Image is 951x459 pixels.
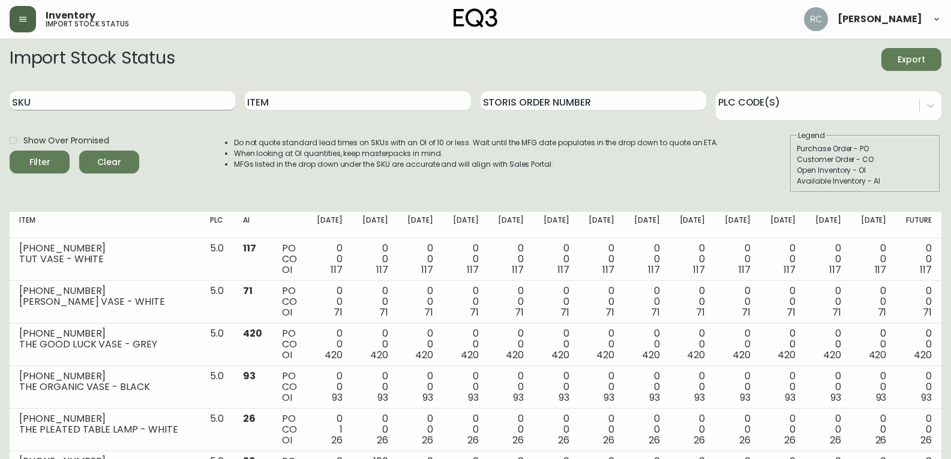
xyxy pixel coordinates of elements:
div: 0 0 [317,243,343,275]
span: 71 [832,305,841,319]
th: [DATE] [443,212,488,238]
th: [DATE] [670,212,715,238]
span: 117 [512,263,524,277]
span: 26 [377,433,388,447]
div: 0 0 [770,371,796,403]
th: Item [10,212,200,238]
span: 420 [596,348,614,362]
td: 5.0 [200,281,233,323]
span: 117 [557,263,569,277]
div: THE ORGANIC VASE - BLACK [19,382,191,392]
span: 93 [604,391,614,404]
span: 26 [467,433,479,447]
div: 0 0 [634,371,660,403]
span: 117 [693,263,705,277]
th: AI [233,212,272,238]
div: 0 0 [362,243,388,275]
div: 0 0 [362,286,388,318]
div: PO CO [282,243,298,275]
span: 71 [470,305,479,319]
div: 0 0 [498,328,524,361]
div: 0 0 [452,371,479,403]
span: Export [891,52,932,67]
div: 0 0 [905,371,932,403]
div: 0 0 [634,286,660,318]
span: 71 [605,305,614,319]
span: 26 [512,433,524,447]
div: PO CO [282,328,298,361]
li: MFGs listed in the drop down under the SKU are accurate and will align with Sales Portal. [234,159,719,170]
th: [DATE] [307,212,353,238]
span: 93 [785,391,796,404]
div: 0 0 [317,328,343,361]
span: OI [282,391,292,404]
span: 117 [648,263,660,277]
div: 0 0 [498,243,524,275]
span: 93 [559,391,569,404]
div: 0 0 [589,286,615,318]
div: 0 0 [589,371,615,403]
div: 0 0 [860,328,887,361]
span: 26 [649,433,660,447]
div: 0 0 [407,328,434,361]
div: Purchase Order - PO [797,143,934,154]
div: 0 0 [679,286,706,318]
span: 117 [739,263,751,277]
button: Filter [10,151,70,173]
span: 93 [921,391,932,404]
div: 0 0 [498,286,524,318]
th: [DATE] [715,212,760,238]
div: THE PLEATED TABLE LAMP - WHITE [19,424,191,435]
span: 93 [649,391,660,404]
span: 93 [243,369,256,383]
th: [DATE] [851,212,896,238]
div: 0 0 [860,243,887,275]
div: [PHONE_NUMBER] [19,243,191,254]
td: 5.0 [200,238,233,281]
span: 420 [325,348,343,362]
div: 0 0 [724,286,751,318]
div: PO CO [282,371,298,403]
div: 0 0 [860,286,887,318]
span: 71 [651,305,660,319]
div: 0 0 [905,328,932,361]
span: OI [282,348,292,362]
span: 117 [875,263,887,277]
div: 0 1 [317,413,343,446]
span: 93 [468,391,479,404]
div: 0 0 [679,243,706,275]
td: 5.0 [200,366,233,409]
span: 420 [461,348,479,362]
div: 0 0 [724,371,751,403]
div: 0 0 [905,413,932,446]
span: 26 [920,433,932,447]
th: [DATE] [805,212,851,238]
div: 0 0 [362,328,388,361]
th: Future [896,212,941,238]
span: 420 [869,348,887,362]
div: 0 0 [724,413,751,446]
span: 420 [733,348,751,362]
div: 0 0 [679,413,706,446]
div: [PHONE_NUMBER] [19,286,191,296]
span: OI [282,305,292,319]
div: 0 0 [724,243,751,275]
div: 0 0 [770,286,796,318]
th: [DATE] [579,212,625,238]
span: 26 [830,433,841,447]
div: 0 0 [317,286,343,318]
span: 26 [694,433,705,447]
span: 71 [878,305,887,319]
div: TUT VASE - WHITE [19,254,191,265]
span: 71 [696,305,705,319]
div: 0 0 [543,371,569,403]
th: [DATE] [533,212,579,238]
span: 117 [602,263,614,277]
th: [DATE] [624,212,670,238]
span: Inventory [46,11,95,20]
span: 26 [558,433,569,447]
td: 5.0 [200,323,233,366]
span: 117 [243,241,256,255]
span: 117 [376,263,388,277]
th: [DATE] [488,212,534,238]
